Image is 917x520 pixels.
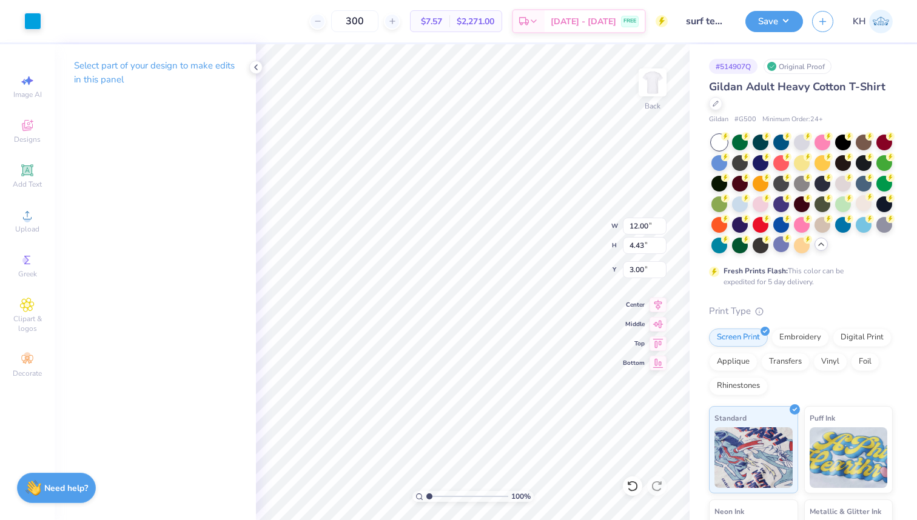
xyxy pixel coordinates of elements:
[645,101,660,112] div: Back
[709,304,893,318] div: Print Type
[44,482,88,494] strong: Need help?
[771,328,829,347] div: Embroidery
[6,314,49,333] span: Clipart & logos
[853,10,893,33] a: KH
[709,59,757,74] div: # 514907Q
[724,265,873,287] div: This color can be expedited for 5 day delivery.
[14,135,41,144] span: Designs
[623,17,636,25] span: FREE
[709,377,768,395] div: Rhinestones
[13,179,42,189] span: Add Text
[18,269,37,279] span: Greek
[714,505,744,518] span: Neon Ink
[709,79,885,94] span: Gildan Adult Heavy Cotton T-Shirt
[714,412,747,424] span: Standard
[13,368,42,378] span: Decorate
[623,339,645,348] span: Top
[623,320,645,328] span: Middle
[734,115,756,125] span: # G500
[623,301,645,309] span: Center
[810,427,888,488] img: Puff Ink
[709,328,768,347] div: Screen Print
[677,9,736,33] input: Untitled Design
[709,115,728,125] span: Gildan
[74,59,237,87] p: Select part of your design to make edits in this panel
[511,491,531,502] span: 100 %
[851,353,879,371] div: Foil
[762,115,823,125] span: Minimum Order: 24 +
[709,353,757,371] div: Applique
[869,10,893,33] img: Kaiya Hertzog
[457,15,494,28] span: $2,271.00
[331,10,378,32] input: – –
[764,59,831,74] div: Original Proof
[15,224,39,234] span: Upload
[724,266,788,276] strong: Fresh Prints Flash:
[714,427,793,488] img: Standard
[13,90,42,99] span: Image AI
[623,359,645,367] span: Bottom
[640,70,665,95] img: Back
[761,353,810,371] div: Transfers
[418,15,442,28] span: $7.57
[551,15,616,28] span: [DATE] - [DATE]
[810,412,835,424] span: Puff Ink
[853,15,866,28] span: KH
[810,505,881,518] span: Metallic & Glitter Ink
[745,11,803,32] button: Save
[833,328,892,347] div: Digital Print
[813,353,847,371] div: Vinyl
